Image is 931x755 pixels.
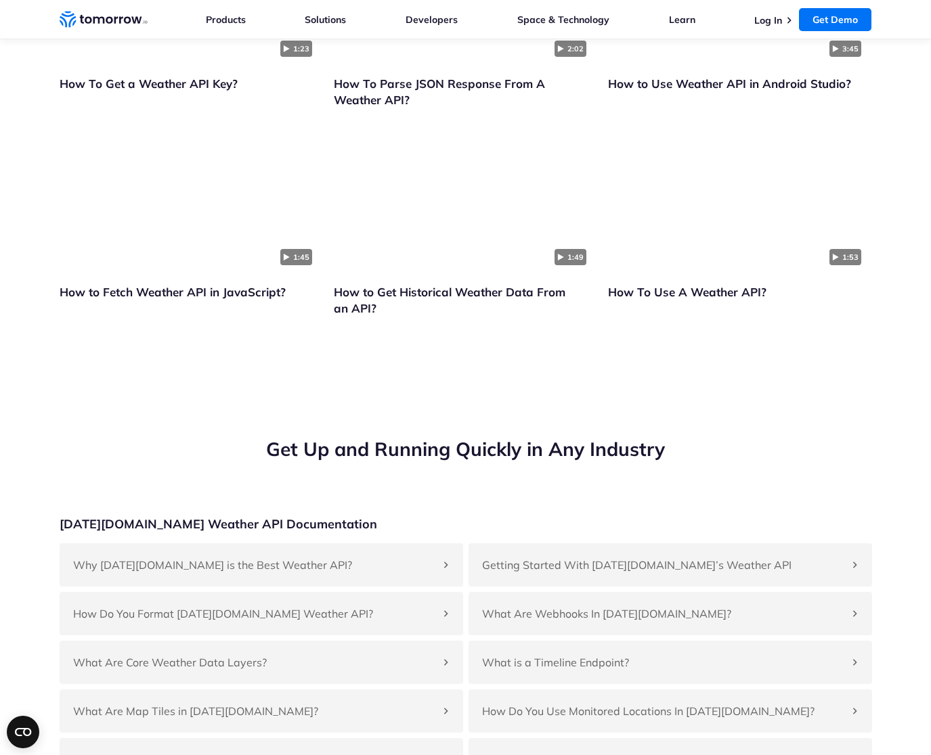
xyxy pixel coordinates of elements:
[60,543,463,587] div: Why [DATE][DOMAIN_NAME] is the Best Weather API?
[73,703,436,719] h4: What Are Map Tiles in [DATE][DOMAIN_NAME]?
[482,703,845,719] h4: How Do You Use Monitored Locations In [DATE][DOMAIN_NAME]?
[280,41,312,57] span: 1:23
[469,543,872,587] div: Getting Started With [DATE][DOMAIN_NAME]’s Weather API
[482,605,845,622] h4: What Are Webhooks In [DATE][DOMAIN_NAME]?
[669,14,695,26] a: Learn
[334,76,597,108] p: How To Parse JSON Response From A Weather API?
[754,14,782,26] a: Log In
[60,131,323,273] a: Click to watch the testimonial, How to Fetch Weather API in JavaScript?
[73,605,436,622] h4: How Do You Format [DATE][DOMAIN_NAME] Weather API?
[799,8,871,31] a: Get Demo
[7,716,39,748] button: Open CMP widget
[829,249,861,265] span: 1:53
[60,284,323,300] p: How to Fetch Weather API in JavaScript?
[305,14,346,26] a: Solutions
[60,592,463,635] div: How Do You Format [DATE][DOMAIN_NAME] Weather API?
[482,557,845,573] h4: Getting Started With [DATE][DOMAIN_NAME]’s Weather API
[829,41,861,57] span: 3:45
[608,76,871,92] p: How to Use Weather API in Android Studio?
[73,654,436,670] h4: What Are Core Weather Data Layers?
[608,284,871,300] p: How To Use A Weather API?
[206,14,246,26] a: Products
[60,76,323,92] p: How To Get a Weather API Key?
[334,131,597,273] a: Click to watch the testimonial, How to Get Historical Weather Data From an API?
[406,14,458,26] a: Developers
[517,14,609,26] a: Space & Technology
[555,41,586,57] span: 2:02
[60,516,377,532] h3: [DATE][DOMAIN_NAME] Weather API Documentation
[482,654,845,670] h4: What is a Timeline Endpoint?
[60,436,872,462] h2: Get Up and Running Quickly in Any Industry
[469,689,872,733] div: How Do You Use Monitored Locations In [DATE][DOMAIN_NAME]?
[60,9,148,30] a: Home link
[608,131,871,273] img: video thumbnail
[60,131,323,273] img: video thumbnail
[334,284,597,317] p: How to Get Historical Weather Data From an API?
[334,131,597,273] img: video thumbnail
[469,641,872,684] div: What is a Timeline Endpoint?
[60,689,463,733] div: What Are Map Tiles in [DATE][DOMAIN_NAME]?
[608,131,871,273] a: Click to watch the testimonial, How To Use A Weather API?
[555,249,586,265] span: 1:49
[469,592,872,635] div: What Are Webhooks In [DATE][DOMAIN_NAME]?
[60,641,463,684] div: What Are Core Weather Data Layers?
[280,249,312,265] span: 1:45
[73,557,436,573] h4: Why [DATE][DOMAIN_NAME] is the Best Weather API?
